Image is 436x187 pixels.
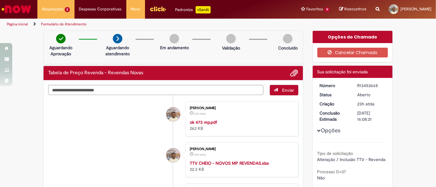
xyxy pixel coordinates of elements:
[357,92,386,98] div: Aberto
[48,85,263,95] textarea: Digite sua mensagem aqui...
[170,34,179,43] img: img-circle-grey.png
[357,101,386,107] div: 27/08/2025 14:08:17
[306,6,323,12] span: Favoritos
[324,7,330,12] span: 11
[166,148,180,162] div: Rafael Santos Dos Santos
[290,69,298,77] button: Adicionar anexos
[196,6,211,13] p: +GenAi
[317,151,353,156] b: Tipo de solicitação
[5,19,286,30] ul: Trilhas de página
[317,48,388,57] button: Cancelar Chamado
[357,110,386,122] div: [DATE] 16:08:21
[317,169,346,174] b: Processo D+0?
[79,6,122,12] span: Despesas Corporativas
[190,119,217,125] a: ok 473 mp.pdf
[194,153,206,156] time: 27/08/2025 14:08:10
[65,7,70,12] span: 2
[190,160,292,172] div: 22.3 KB
[278,45,298,51] p: Concluído
[175,6,211,13] div: Padroniza
[357,101,374,107] time: 27/08/2025 14:08:17
[103,45,132,57] p: Aguardando atendimento
[190,106,292,110] div: [PERSON_NAME]
[315,92,353,98] dt: Status
[1,3,32,15] img: ServiceNow
[317,157,386,162] span: Alteração / Inclusão TTV - Revenda
[160,45,189,51] p: Em andamento
[41,22,86,27] a: Formulário de Atendimento
[357,82,386,89] div: R13452665
[315,110,353,122] dt: Conclusão Estimada
[48,70,143,76] h2: Tabela de Preço Revenda - Revendas Novas Histórico de tíquete
[42,6,63,12] span: Requisições
[222,45,240,51] p: Validação
[113,34,122,43] img: arrow-next.png
[194,153,206,156] span: 23h atrás
[344,6,366,12] span: Rascunhos
[317,175,325,181] span: Não
[313,31,393,43] div: Opções do Chamado
[131,6,140,12] span: More
[190,147,292,151] div: [PERSON_NAME]
[357,101,374,107] span: 23h atrás
[7,22,28,27] a: Página inicial
[283,34,293,43] img: img-circle-grey.png
[190,119,292,131] div: 262 KB
[194,112,206,116] span: 23h atrás
[400,6,431,12] span: [PERSON_NAME]
[166,107,180,121] div: Rafael Santos Dos Santos
[150,4,166,13] img: click_logo_yellow_360x200.png
[194,112,206,116] time: 27/08/2025 14:08:36
[339,6,366,12] a: Rascunhos
[190,160,269,166] a: TTV CHEIO - NOVOS MP REVENDAS.xlsx
[46,45,76,57] p: Aguardando Aprovação
[226,34,236,43] img: img-circle-grey.png
[56,34,66,43] img: check-circle-green.png
[315,101,353,107] dt: Criação
[282,87,294,93] span: Enviar
[317,69,368,75] span: Sua solicitação foi enviada
[315,82,353,89] dt: Número
[270,85,298,95] button: Enviar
